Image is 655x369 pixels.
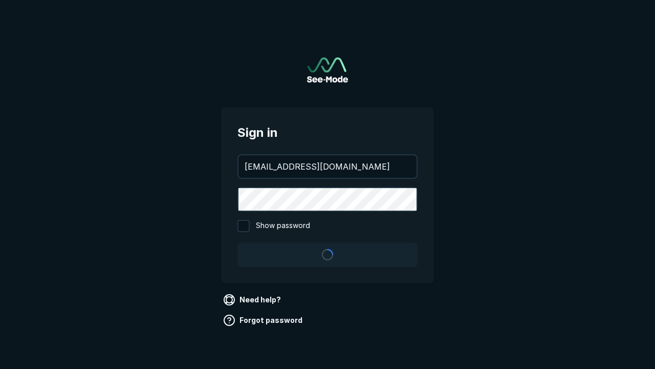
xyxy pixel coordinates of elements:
a: Need help? [221,292,285,308]
img: See-Mode Logo [307,57,348,83]
a: Forgot password [221,312,307,329]
span: Show password [256,220,310,232]
span: Sign in [237,124,418,142]
input: your@email.com [238,155,417,178]
a: Go to sign in [307,57,348,83]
